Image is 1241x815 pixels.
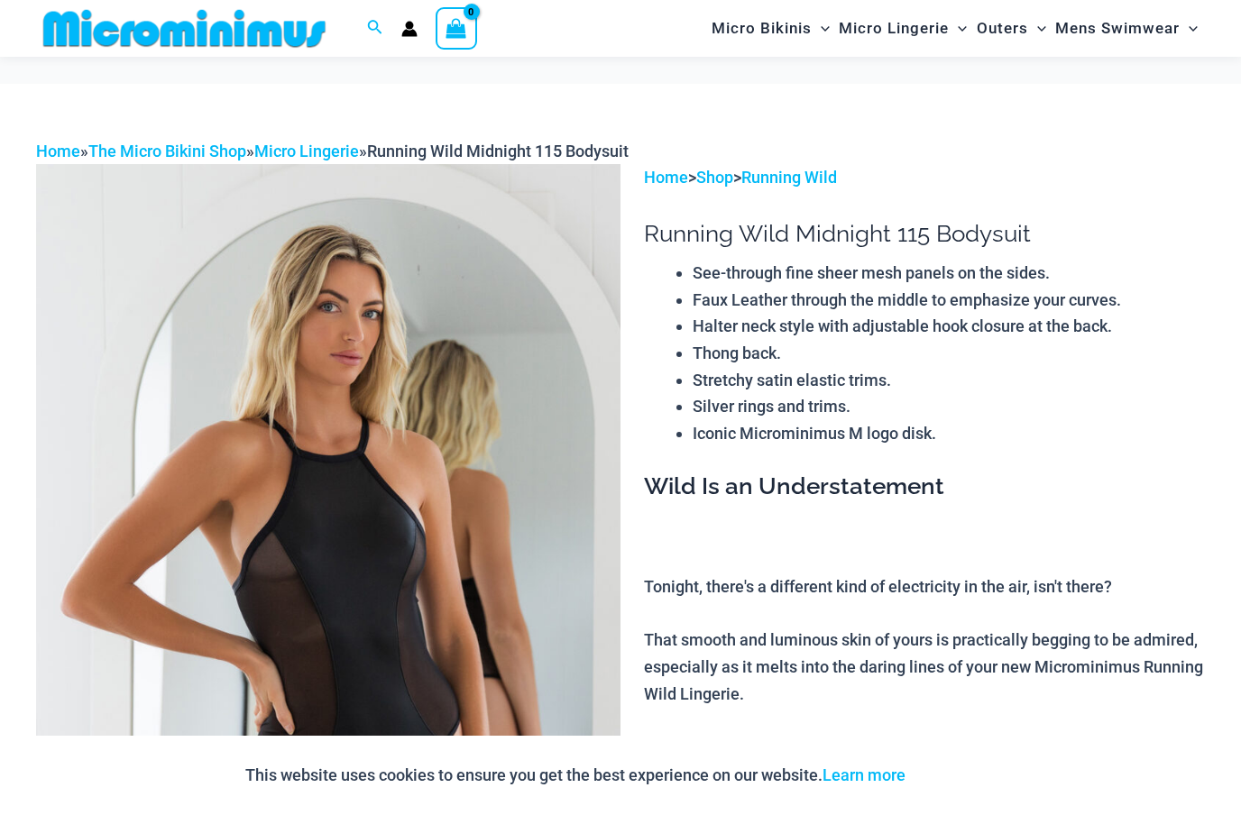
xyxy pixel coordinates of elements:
a: Home [36,142,80,160]
a: Micro LingerieMenu ToggleMenu Toggle [834,5,971,51]
li: Stretchy satin elastic trims. [693,367,1205,394]
span: Menu Toggle [949,5,967,51]
span: Outers [977,5,1028,51]
button: Accept [919,754,996,797]
li: Halter neck style with adjustable hook closure at the back. [693,313,1205,340]
a: Running Wild [741,168,837,187]
li: See-through fine sheer mesh panels on the sides. [693,260,1205,287]
span: » » » [36,142,629,160]
span: Micro Lingerie [839,5,949,51]
h1: Running Wild Midnight 115 Bodysuit [644,220,1205,248]
li: Iconic Microminimus M logo disk. [693,420,1205,447]
span: Running Wild Midnight 115 Bodysuit [367,142,629,160]
img: MM SHOP LOGO FLAT [36,8,333,49]
span: Micro Bikinis [712,5,812,51]
span: Menu Toggle [812,5,830,51]
span: Menu Toggle [1180,5,1198,51]
a: The Micro Bikini Shop [88,142,246,160]
p: > > [644,164,1205,191]
a: Learn more [823,765,905,784]
p: This website uses cookies to ensure you get the best experience on our website. [245,762,905,789]
li: Faux Leather through the middle to emphasize your curves. [693,287,1205,314]
nav: Site Navigation [704,3,1205,54]
a: Micro Lingerie [254,142,359,160]
a: Account icon link [401,21,418,37]
span: Menu Toggle [1028,5,1046,51]
h3: Wild Is an Understatement [644,472,1205,502]
span: Mens Swimwear [1055,5,1180,51]
li: Silver rings and trims. [693,393,1205,420]
a: Shop [696,168,733,187]
a: Search icon link [367,17,383,40]
a: View Shopping Cart, empty [436,7,477,49]
li: Thong back. [693,340,1205,367]
a: Mens SwimwearMenu ToggleMenu Toggle [1051,5,1202,51]
a: Micro BikinisMenu ToggleMenu Toggle [707,5,834,51]
a: OutersMenu ToggleMenu Toggle [972,5,1051,51]
a: Home [644,168,688,187]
